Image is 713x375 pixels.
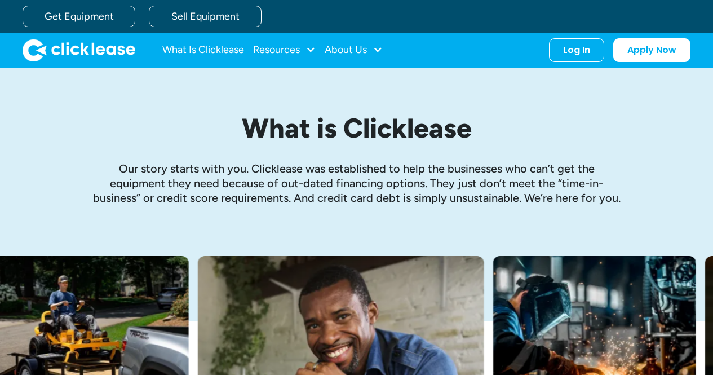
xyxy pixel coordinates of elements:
div: Log In [563,45,590,56]
a: Sell Equipment [149,6,262,27]
p: Our story starts with you. Clicklease was established to help the businesses who can’t get the eq... [92,161,622,205]
img: Clicklease logo [23,39,135,61]
div: Resources [253,39,316,61]
a: What Is Clicklease [162,39,244,61]
h1: What is Clicklease [92,113,622,143]
div: About Us [325,39,383,61]
a: Apply Now [613,38,690,62]
a: home [23,39,135,61]
a: Get Equipment [23,6,135,27]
